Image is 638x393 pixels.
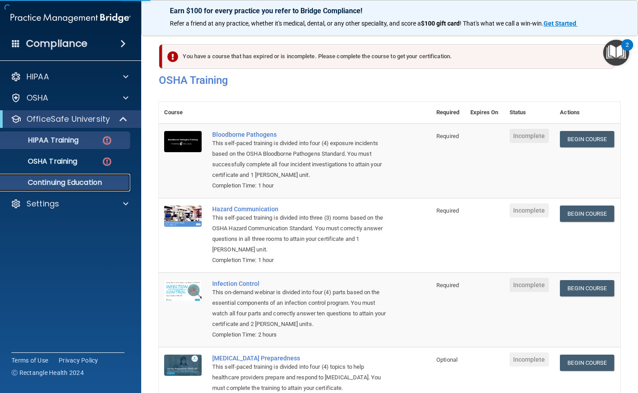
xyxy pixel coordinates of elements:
[11,114,128,124] a: OfficeSafe University
[11,9,131,27] img: PMB logo
[460,20,544,27] span: ! That's what we call a win-win.
[6,178,126,187] p: Continuing Education
[11,368,84,377] span: Ⓒ Rectangle Health 2024
[510,278,549,292] span: Incomplete
[11,356,48,365] a: Terms of Use
[59,356,98,365] a: Privacy Policy
[26,93,49,103] p: OSHA
[436,133,459,139] span: Required
[436,282,459,288] span: Required
[6,157,77,166] p: OSHA Training
[510,203,549,217] span: Incomplete
[212,213,387,255] div: This self-paced training is divided into three (3) rooms based on the OSHA Hazard Communication S...
[11,93,128,103] a: OSHA
[167,51,178,62] img: exclamation-circle-solid-danger.72ef9ffc.png
[170,20,421,27] span: Refer a friend at any practice, whether it's medical, dental, or any other speciality, and score a
[560,131,614,147] a: Begin Course
[555,102,620,124] th: Actions
[212,131,387,138] a: Bloodborne Pathogens
[212,206,387,213] a: Hazard Communication
[510,352,549,367] span: Incomplete
[101,135,113,146] img: danger-circle.6113f641.png
[212,329,387,340] div: Completion Time: 2 hours
[544,20,576,27] strong: Get Started
[544,20,578,27] a: Get Started
[26,114,110,124] p: OfficeSafe University
[212,280,387,287] a: Infection Control
[101,156,113,167] img: danger-circle.6113f641.png
[212,287,387,329] div: This on-demand webinar is divided into four (4) parts based on the essential components of an inf...
[560,280,614,296] a: Begin Course
[159,102,207,124] th: Course
[421,20,460,27] strong: $100 gift card
[560,355,614,371] a: Begin Course
[436,356,458,363] span: Optional
[212,138,387,180] div: This self-paced training is divided into four (4) exposure incidents based on the OSHA Bloodborne...
[560,206,614,222] a: Begin Course
[212,355,387,362] a: [MEDICAL_DATA] Preparedness
[465,102,504,124] th: Expires On
[162,44,615,69] div: You have a course that has expired or is incomplete. Please complete the course to get your certi...
[170,7,609,15] p: Earn $100 for every practice you refer to Bridge Compliance!
[6,136,79,145] p: HIPAA Training
[510,129,549,143] span: Incomplete
[603,40,629,66] button: Open Resource Center, 2 new notifications
[26,37,87,50] h4: Compliance
[626,45,629,56] div: 2
[11,198,128,209] a: Settings
[212,180,387,191] div: Completion Time: 1 hour
[11,71,128,82] a: HIPAA
[431,102,465,124] th: Required
[26,198,59,209] p: Settings
[436,207,459,214] span: Required
[504,102,555,124] th: Status
[26,71,49,82] p: HIPAA
[212,255,387,266] div: Completion Time: 1 hour
[159,74,620,86] h4: OSHA Training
